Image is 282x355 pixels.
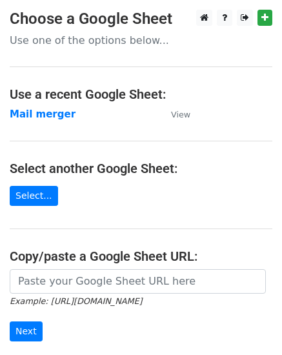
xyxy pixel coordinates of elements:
[10,34,272,47] p: Use one of the options below...
[10,108,76,120] a: Mail merger
[10,161,272,176] h4: Select another Google Sheet:
[10,186,58,206] a: Select...
[10,249,272,264] h4: Copy/paste a Google Sheet URL:
[10,321,43,341] input: Next
[10,269,266,294] input: Paste your Google Sheet URL here
[171,110,190,119] small: View
[10,86,272,102] h4: Use a recent Google Sheet:
[217,293,282,355] iframe: Chat Widget
[158,108,190,120] a: View
[10,296,142,306] small: Example: [URL][DOMAIN_NAME]
[10,10,272,28] h3: Choose a Google Sheet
